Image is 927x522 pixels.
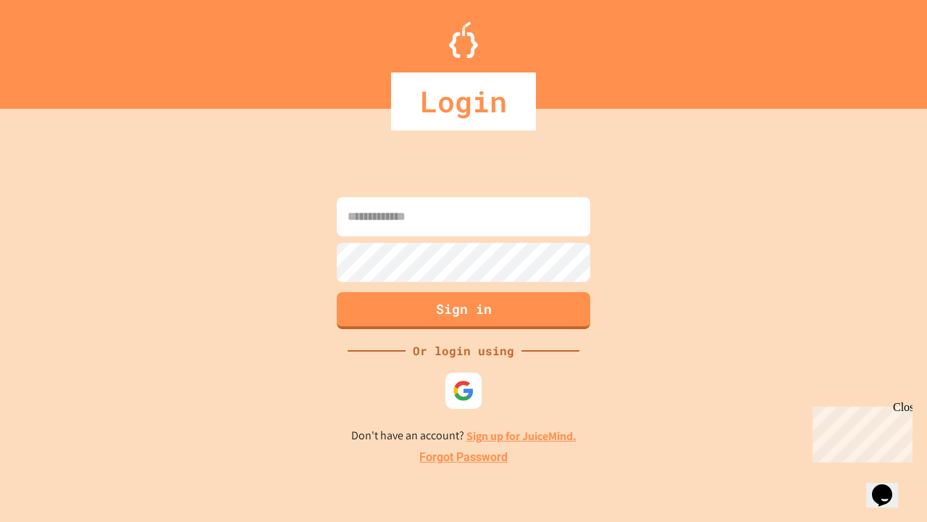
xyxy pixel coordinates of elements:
a: Forgot Password [419,449,508,466]
iframe: chat widget [807,401,913,463]
div: Chat with us now!Close [6,6,100,92]
button: Sign in [337,292,590,329]
iframe: chat widget [866,464,913,507]
div: Login [391,72,536,130]
img: Logo.svg [449,22,478,58]
div: Or login using [406,342,521,360]
img: google-icon.svg [453,380,474,402]
p: Don't have an account? [351,427,576,445]
a: Sign up for JuiceMind. [466,428,576,444]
